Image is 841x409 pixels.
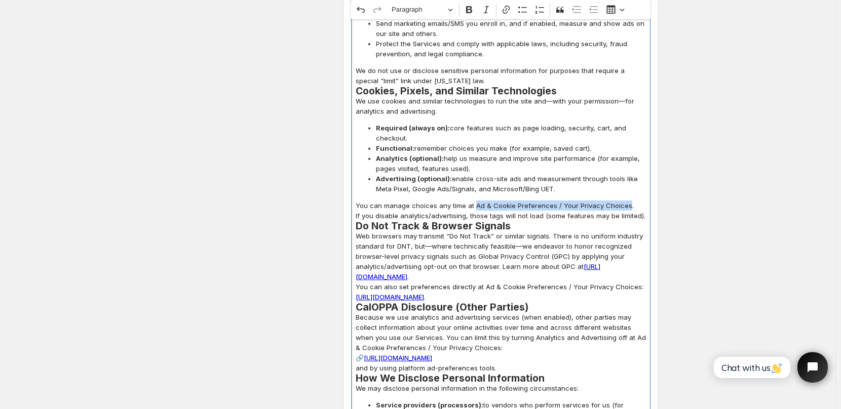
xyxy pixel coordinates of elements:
[356,312,646,373] p: Because we use analytics and advertising services (when enabled), other parties may collect infor...
[356,65,646,86] p: We do not use or disclose sensitive personal information for purposes that require a special “lim...
[392,4,444,16] span: Paragraph
[376,154,444,162] strong: Analytics (optional):
[356,282,646,302] p: You can also set preferences directly at Ad & Cookie Preferences / Your Privacy Choices: .
[364,354,432,362] a: [URL][DOMAIN_NAME]
[356,373,646,383] h2: How We Disclose Personal Information
[356,293,424,301] a: [URL][DOMAIN_NAME]
[387,2,457,18] button: Paragraph, Heading
[703,344,836,391] iframe: Tidio Chat
[376,144,414,152] strong: Functional:
[376,123,646,143] span: core features such as page loading, security, cart, and checkout.
[356,262,600,281] a: [URL][DOMAIN_NAME]
[356,86,646,96] h2: Cookies, Pixels, and Similar Technologies
[356,231,646,282] p: Web browsers may transmit “Do Not Track” or similar signals. There is no uniform industry standar...
[376,174,646,194] span: enable cross-site ads and measurement through tools like Meta Pixel, Google Ads/Signals, and Micr...
[376,175,452,183] strong: Advertising (optional):
[376,153,646,174] span: help us measure and improve site performance (for example, pages visited, features used).
[356,221,646,231] h2: Do Not Track & Browser Signals
[376,401,483,409] strong: Service providers (processors):
[356,96,646,116] p: We use cookies and similar technologies to run the site and—with your permission—for analytics an...
[356,200,646,221] p: You can manage choices any time at Ad & Cookie Preferences / Your Privacy Choices. If you disable...
[356,383,646,393] p: We may disclose personal information in the following circumstances:
[356,302,646,312] h2: CalOPPA Disclosure (Other Parties)
[376,143,646,153] span: remember choices you make (for example, saved cart).
[376,124,450,132] strong: Required (always on):
[376,18,646,39] span: Send marketing emails/SMS you enroll in, and if enabled, measure and show ads on our site and oth...
[376,39,646,59] span: Protect the Services and comply with applicable laws, including security, fraud prevention, and l...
